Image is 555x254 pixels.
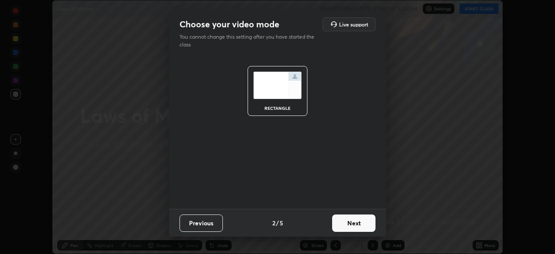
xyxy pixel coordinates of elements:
[260,106,295,110] div: rectangle
[180,19,279,30] h2: Choose your video mode
[272,218,275,228] h4: 2
[276,218,279,228] h4: /
[280,218,283,228] h4: 5
[339,22,368,27] h5: Live support
[332,214,375,232] button: Next
[180,214,223,232] button: Previous
[180,33,320,49] p: You cannot change this setting after you have started the class
[253,72,302,99] img: normalScreenIcon.ae25ed63.svg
